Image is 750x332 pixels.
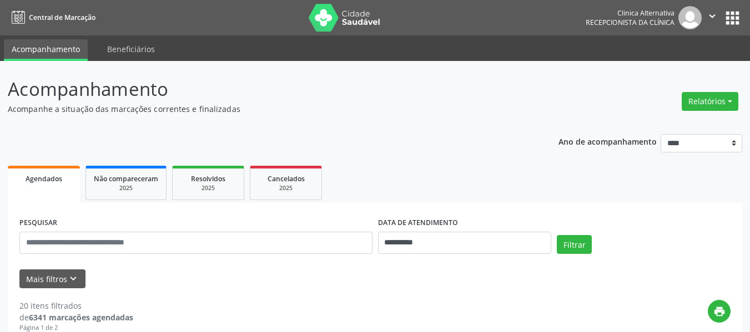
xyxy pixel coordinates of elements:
[180,184,236,192] div: 2025
[557,235,592,254] button: Filtrar
[19,214,57,232] label: PESQUISAR
[713,305,726,318] i: print
[258,184,314,192] div: 2025
[682,92,738,111] button: Relatórios
[99,39,163,59] a: Beneficiários
[19,269,85,289] button: Mais filtroskeyboard_arrow_down
[8,75,522,103] p: Acompanhamento
[678,6,702,29] img: img
[378,214,458,232] label: DATA DE ATENDIMENTO
[26,174,62,183] span: Agendados
[19,311,133,323] div: de
[706,10,718,22] i: 
[94,184,158,192] div: 2025
[702,6,723,29] button: 
[558,134,657,148] p: Ano de acompanhamento
[94,174,158,183] span: Não compareceram
[191,174,225,183] span: Resolvidos
[19,300,133,311] div: 20 itens filtrados
[723,8,742,28] button: apps
[67,273,79,285] i: keyboard_arrow_down
[8,103,522,115] p: Acompanhe a situação das marcações correntes e finalizadas
[29,13,95,22] span: Central de Marcação
[268,174,305,183] span: Cancelados
[586,8,675,18] div: Clinica Alternativa
[8,8,95,27] a: Central de Marcação
[29,312,133,323] strong: 6341 marcações agendadas
[708,300,731,323] button: print
[586,18,675,27] span: Recepcionista da clínica
[4,39,88,61] a: Acompanhamento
